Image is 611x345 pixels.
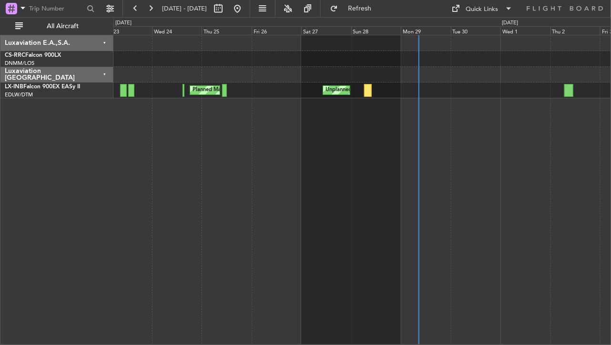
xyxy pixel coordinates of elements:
button: Quick Links [447,1,518,16]
div: [DATE] [502,19,518,27]
a: EDLW/DTM [5,91,33,98]
input: Trip Number [29,1,84,16]
a: DNMM/LOS [5,60,34,67]
div: Wed 1 [500,26,550,35]
div: Fri 26 [252,26,301,35]
span: Refresh [340,5,380,12]
div: Wed 24 [152,26,202,35]
span: CS-RRC [5,52,25,58]
div: Thu 25 [202,26,251,35]
div: Quick Links [466,5,499,14]
div: Unplanned Maint Roma (Ciampino) [326,83,411,97]
a: CS-RRCFalcon 900LX [5,52,61,58]
div: [DATE] [115,19,132,27]
div: Sat 27 [301,26,351,35]
div: Thu 2 [550,26,600,35]
span: All Aircraft [25,23,101,30]
span: [DATE] - [DATE] [162,4,207,13]
div: Mon 29 [401,26,450,35]
div: Tue 23 [102,26,152,35]
div: Planned Maint [GEOGRAPHIC_DATA] ([GEOGRAPHIC_DATA]) [193,83,343,97]
button: All Aircraft [10,19,103,34]
div: Tue 30 [451,26,500,35]
div: Sun 28 [351,26,401,35]
button: Refresh [326,1,383,16]
span: LX-INB [5,84,23,90]
a: LX-INBFalcon 900EX EASy II [5,84,80,90]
